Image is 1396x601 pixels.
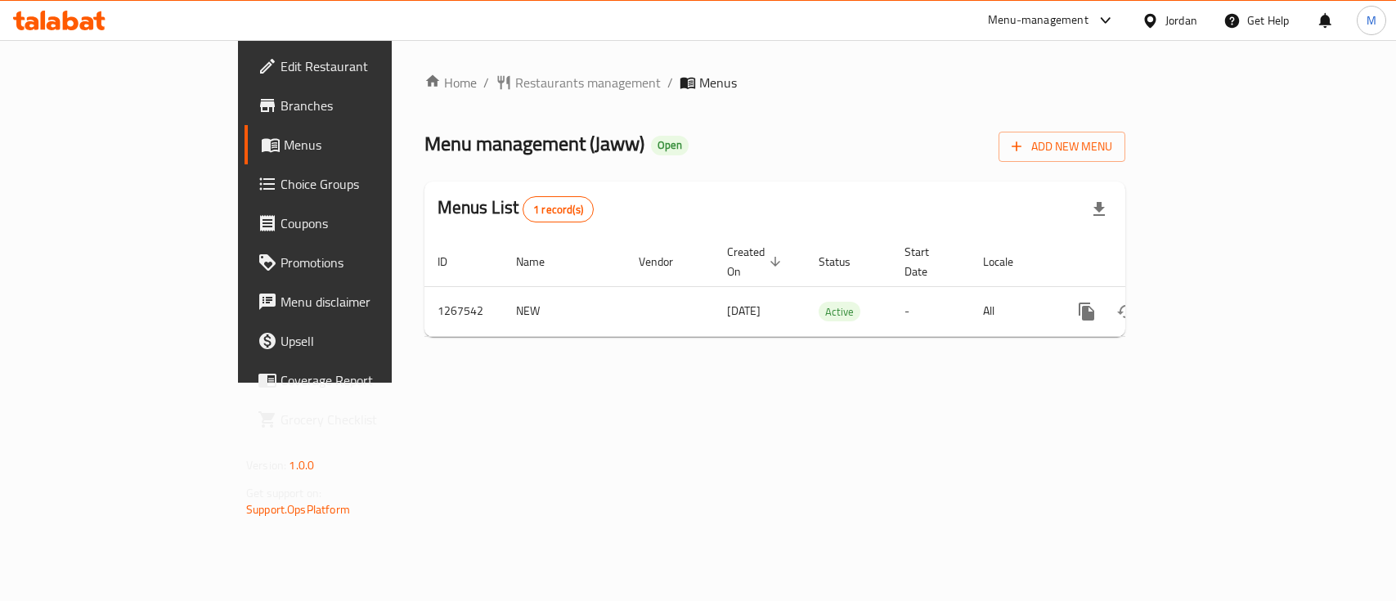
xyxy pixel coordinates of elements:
span: Coverage Report [281,370,458,390]
span: M [1367,11,1376,29]
button: more [1067,292,1106,331]
li: / [667,73,673,92]
li: / [483,73,489,92]
a: Promotions [245,243,471,282]
span: Branches [281,96,458,115]
table: enhanced table [424,237,1237,337]
span: Vendor [639,252,694,271]
span: Menus [699,73,737,92]
a: Grocery Checklist [245,400,471,439]
span: Add New Menu [1012,137,1112,157]
span: Menu management ( Jaww ) [424,125,644,162]
th: Actions [1054,237,1237,287]
span: Restaurants management [515,73,661,92]
span: [DATE] [727,300,761,321]
span: Version: [246,455,286,476]
a: Upsell [245,321,471,361]
td: - [891,286,970,336]
a: Coverage Report [245,361,471,400]
button: Add New Menu [999,132,1125,162]
nav: breadcrumb [424,73,1125,92]
td: NEW [503,286,626,336]
div: Active [819,302,860,321]
span: Upsell [281,331,458,351]
span: Promotions [281,253,458,272]
span: Status [819,252,872,271]
span: Name [516,252,566,271]
span: Menus [284,135,458,155]
div: Open [651,136,689,155]
div: Export file [1080,190,1119,229]
a: Support.OpsPlatform [246,499,350,520]
span: Menu disclaimer [281,292,458,312]
span: Active [819,303,860,321]
span: Start Date [904,242,950,281]
span: Edit Restaurant [281,56,458,76]
span: ID [438,252,469,271]
a: Restaurants management [496,73,661,92]
div: Menu-management [988,11,1089,30]
span: Grocery Checklist [281,410,458,429]
a: Edit Restaurant [245,47,471,86]
a: Menus [245,125,471,164]
a: Branches [245,86,471,125]
span: Locale [983,252,1035,271]
span: Coupons [281,213,458,233]
div: Jordan [1165,11,1197,29]
span: Open [651,138,689,152]
span: 1 record(s) [523,202,593,218]
h2: Menus List [438,195,594,222]
div: Total records count [523,196,594,222]
span: 1.0.0 [289,455,314,476]
span: Get support on: [246,482,321,504]
td: All [970,286,1054,336]
a: Coupons [245,204,471,243]
a: Choice Groups [245,164,471,204]
a: Menu disclaimer [245,282,471,321]
span: Choice Groups [281,174,458,194]
span: Created On [727,242,786,281]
